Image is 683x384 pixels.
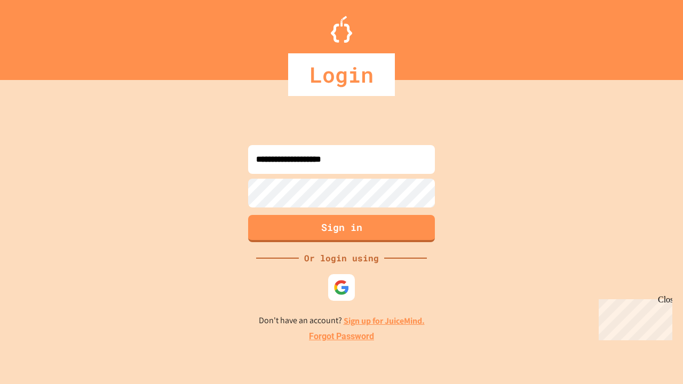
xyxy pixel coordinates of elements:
div: Login [288,53,395,96]
img: Logo.svg [331,16,352,43]
button: Sign in [248,215,435,242]
a: Sign up for JuiceMind. [344,315,425,326]
a: Forgot Password [309,330,374,343]
p: Don't have an account? [259,314,425,327]
div: Or login using [299,252,384,265]
iframe: chat widget [594,295,672,340]
img: google-icon.svg [333,279,350,295]
div: Chat with us now!Close [4,4,74,68]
